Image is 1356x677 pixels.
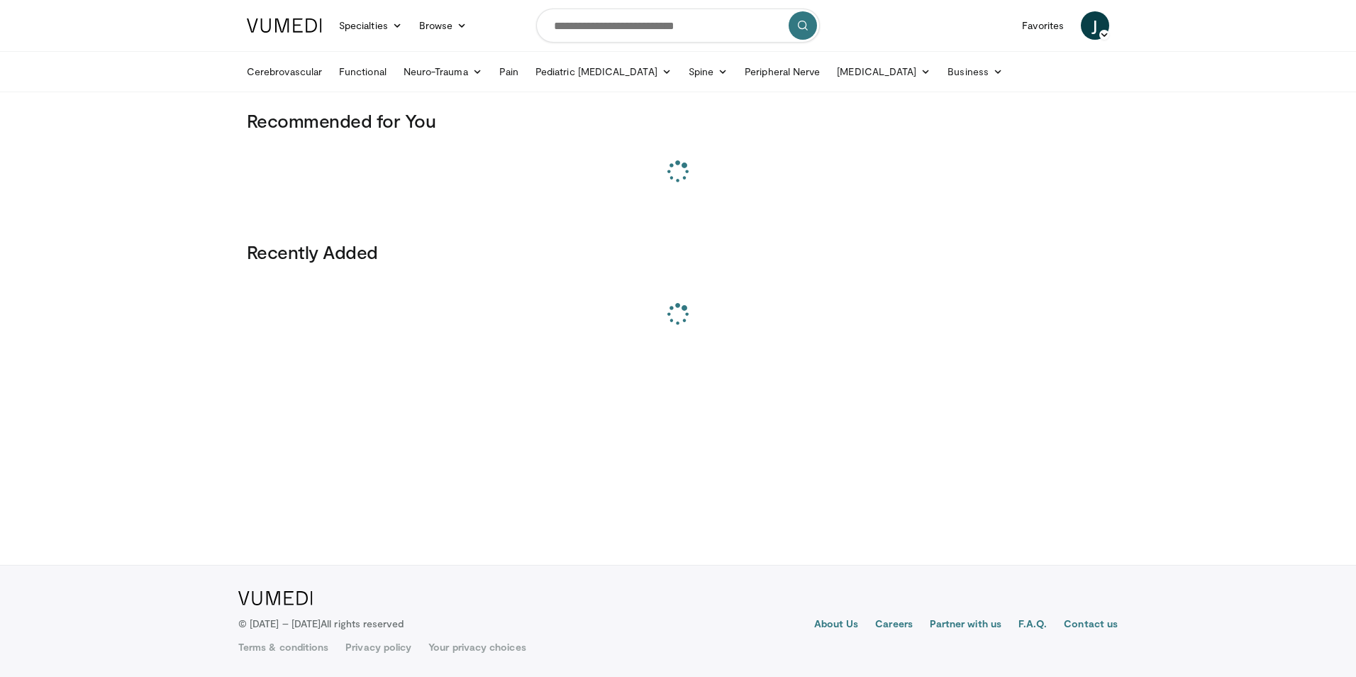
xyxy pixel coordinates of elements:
a: [MEDICAL_DATA] [828,57,939,86]
a: F.A.Q. [1018,617,1047,634]
a: Privacy policy [345,640,411,654]
a: Peripheral Nerve [736,57,828,86]
a: Careers [875,617,913,634]
h3: Recommended for You [247,109,1109,132]
a: Business [939,57,1011,86]
a: Spine [680,57,736,86]
a: Browse [411,11,476,40]
a: Your privacy choices [428,640,526,654]
a: About Us [814,617,859,634]
img: VuMedi Logo [238,591,313,605]
a: Pain [491,57,527,86]
h3: Recently Added [247,241,1109,263]
input: Search topics, interventions [536,9,820,43]
img: VuMedi Logo [247,18,322,33]
a: Neuro-Trauma [395,57,491,86]
a: Pediatric [MEDICAL_DATA] [527,57,680,86]
a: Partner with us [930,617,1001,634]
a: Contact us [1064,617,1118,634]
a: Cerebrovascular [238,57,330,86]
a: Specialties [330,11,411,40]
a: Terms & conditions [238,640,328,654]
a: J [1081,11,1109,40]
span: All rights reserved [321,617,404,629]
a: Functional [330,57,395,86]
a: Favorites [1013,11,1072,40]
p: © [DATE] – [DATE] [238,617,404,631]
